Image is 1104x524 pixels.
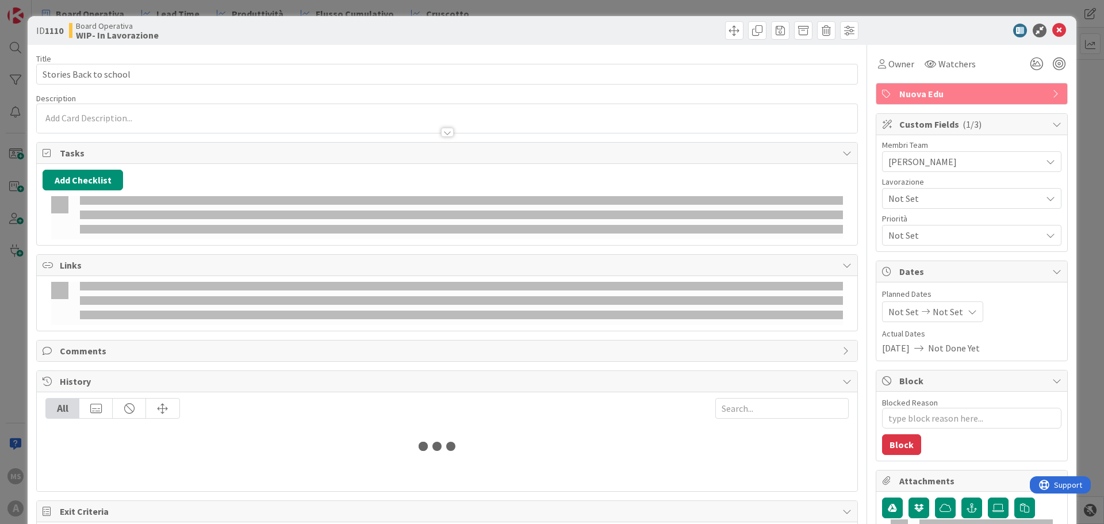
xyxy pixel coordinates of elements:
[36,64,858,85] input: type card name here...
[60,344,837,358] span: Comments
[899,87,1046,101] span: Nuova Edu
[882,288,1061,300] span: Planned Dates
[888,305,919,319] span: Not Set
[45,25,63,36] b: 1110
[888,190,1036,206] span: Not Set
[60,374,837,388] span: History
[36,53,51,64] label: Title
[963,118,982,130] span: ( 1/3 )
[928,341,980,355] span: Not Done Yet
[36,24,63,37] span: ID
[715,398,849,419] input: Search...
[882,215,1061,223] div: Priorità
[60,504,837,518] span: Exit Criteria
[882,328,1061,340] span: Actual Dates
[933,305,963,319] span: Not Set
[899,374,1046,388] span: Block
[938,57,976,71] span: Watchers
[46,399,79,418] div: All
[882,397,938,408] label: Blocked Reason
[882,141,1061,149] div: Membri Team
[888,155,1041,169] span: [PERSON_NAME]
[899,117,1046,131] span: Custom Fields
[882,341,910,355] span: [DATE]
[899,265,1046,278] span: Dates
[60,146,837,160] span: Tasks
[60,258,837,272] span: Links
[882,434,921,455] button: Block
[76,21,159,30] span: Board Operativa
[76,30,159,40] b: WIP- In Lavorazione
[888,228,1041,242] span: Not Set
[888,57,914,71] span: Owner
[36,93,76,104] span: Description
[882,178,1061,186] div: Lavorazione
[899,474,1046,488] span: Attachments
[24,2,52,16] span: Support
[43,170,123,190] button: Add Checklist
